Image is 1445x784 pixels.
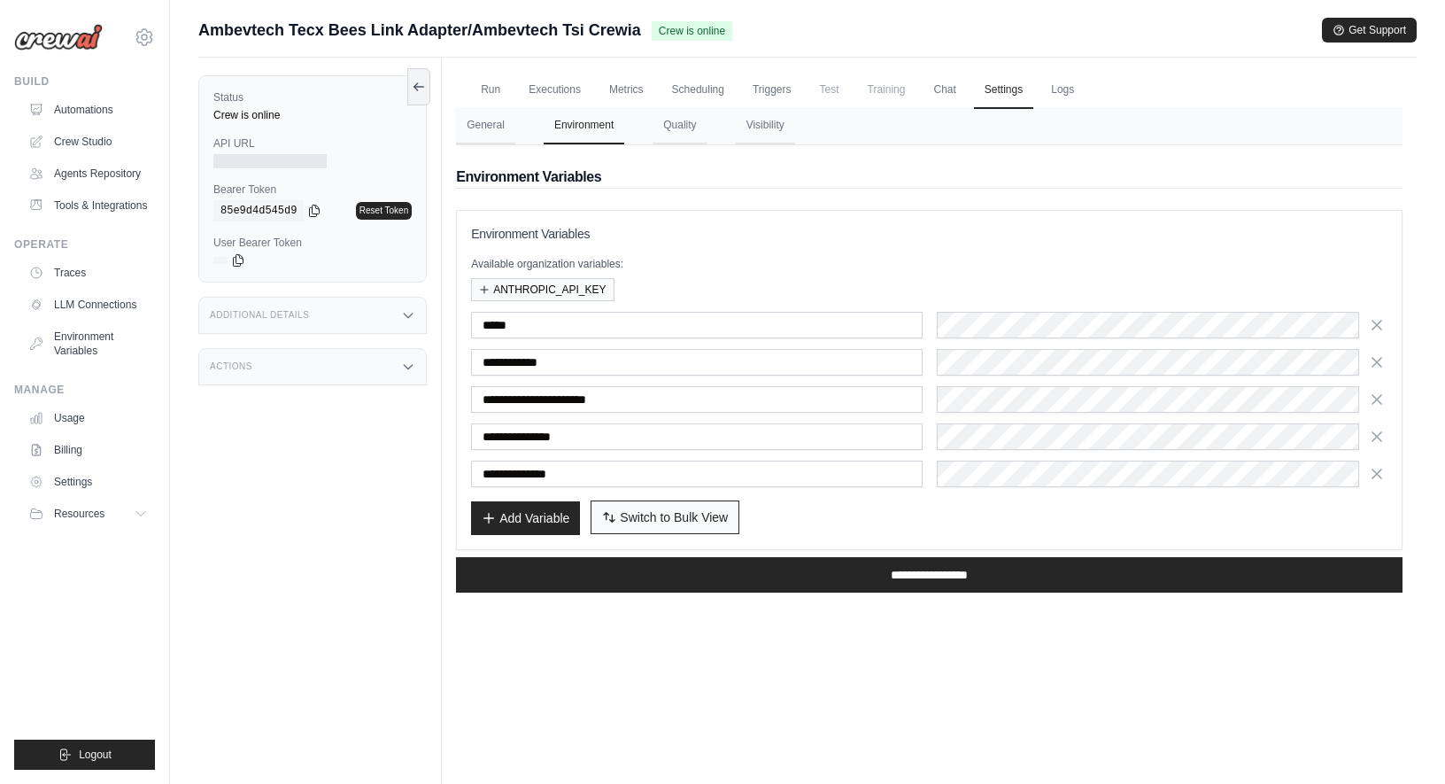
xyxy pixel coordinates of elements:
a: Chat [923,72,966,109]
a: Settings [21,468,155,496]
label: Status [213,90,412,105]
img: Logo [14,24,103,50]
a: Traces [21,259,155,287]
button: Logout [14,740,155,770]
span: Resources [54,507,104,521]
span: Ambevtech Tecx Bees Link Adapter/Ambevtech Tsi Crewia [198,18,641,43]
h2: Environment Variables [456,167,1402,188]
a: Triggers [742,72,802,109]
a: Crew Studio [21,128,155,156]
label: User Bearer Token [213,236,412,250]
a: Settings [974,72,1033,109]
a: Billing [21,436,155,464]
span: Training is not available until the deployment is complete [857,72,916,107]
button: Resources [21,500,155,528]
span: Crew is online [652,21,732,41]
div: Crew is online [213,108,412,122]
span: Test [809,72,850,107]
button: Quality [653,107,707,144]
button: Add Variable [471,501,580,535]
p: Available organization variables: [471,257,1387,271]
a: Tools & Integrations [21,191,155,220]
span: Logout [79,748,112,762]
h3: Additional Details [210,310,309,321]
button: Switch to Bulk View [591,501,739,534]
a: Scheduling [661,72,735,109]
a: Metrics [599,72,654,109]
h3: Actions [210,361,252,372]
label: API URL [213,136,412,151]
a: LLM Connections [21,291,155,319]
a: Logs [1040,72,1085,109]
code: 85e9d4d545d9 [213,200,304,221]
label: Bearer Token [213,182,412,197]
a: Executions [518,72,591,109]
a: Automations [21,96,155,124]
span: Switch to Bulk View [620,508,728,526]
div: Widget de chat [1356,699,1445,784]
h3: Environment Variables [471,225,1387,243]
button: Get Support [1322,18,1417,43]
a: Reset Token [356,202,412,220]
a: Usage [21,404,155,432]
div: Operate [14,237,155,252]
div: Manage [14,383,155,397]
button: Visibility [736,107,795,144]
a: Run [470,72,511,109]
div: Build [14,74,155,89]
button: ANTHROPIC_API_KEY [471,278,614,301]
nav: Tabs [456,107,1402,144]
iframe: Chat Widget [1356,699,1445,784]
button: Environment [544,107,624,144]
button: General [456,107,515,144]
a: Environment Variables [21,322,155,365]
a: Agents Repository [21,159,155,188]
